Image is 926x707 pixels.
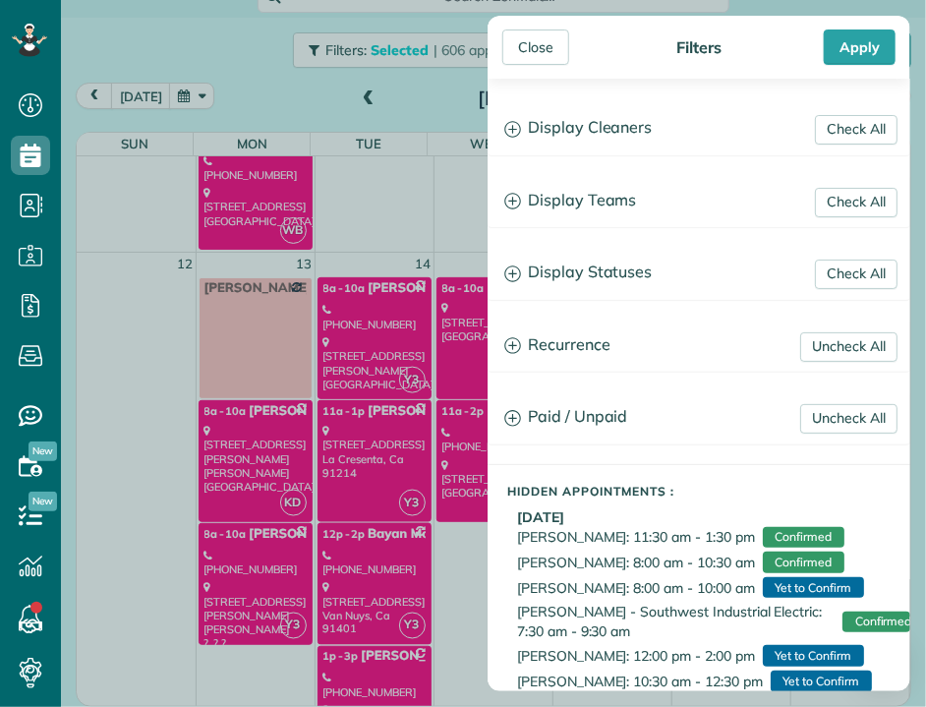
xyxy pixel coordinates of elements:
[800,332,897,362] a: Uncheck All
[842,612,910,633] span: Confirmed
[489,103,909,153] a: Display Cleaners
[507,485,910,498] h5: Hidden Appointments :
[670,37,727,57] div: Filters
[763,527,844,549] span: Confirmed
[815,188,897,217] a: Check All
[489,176,909,226] a: Display Teams
[763,577,864,599] span: Yet to Confirm
[517,672,763,691] span: [PERSON_NAME]: 10:30 am - 12:30 pm
[771,671,872,692] span: Yet to Confirm
[517,646,755,666] span: [PERSON_NAME]: 12:00 pm - 2:00 pm
[824,29,896,65] div: Apply
[29,492,57,511] span: New
[517,553,755,572] span: [PERSON_NAME]: 8:00 am - 10:30 am
[517,578,755,598] span: [PERSON_NAME]: 8:00 am - 10:00 am
[489,248,909,298] a: Display Statuses
[815,115,897,145] a: Check All
[800,404,897,434] a: Uncheck All
[763,645,864,667] span: Yet to Confirm
[517,508,564,526] b: [DATE]
[517,602,835,641] span: [PERSON_NAME] - Southwest Industrial Electric: 7:30 am - 9:30 am
[517,527,755,547] span: [PERSON_NAME]: 11:30 am - 1:30 pm
[29,442,57,461] span: New
[489,392,909,442] a: Paid / Unpaid
[815,260,897,289] a: Check All
[489,321,909,371] a: Recurrence
[763,552,844,573] span: Confirmed
[502,29,569,65] div: Close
